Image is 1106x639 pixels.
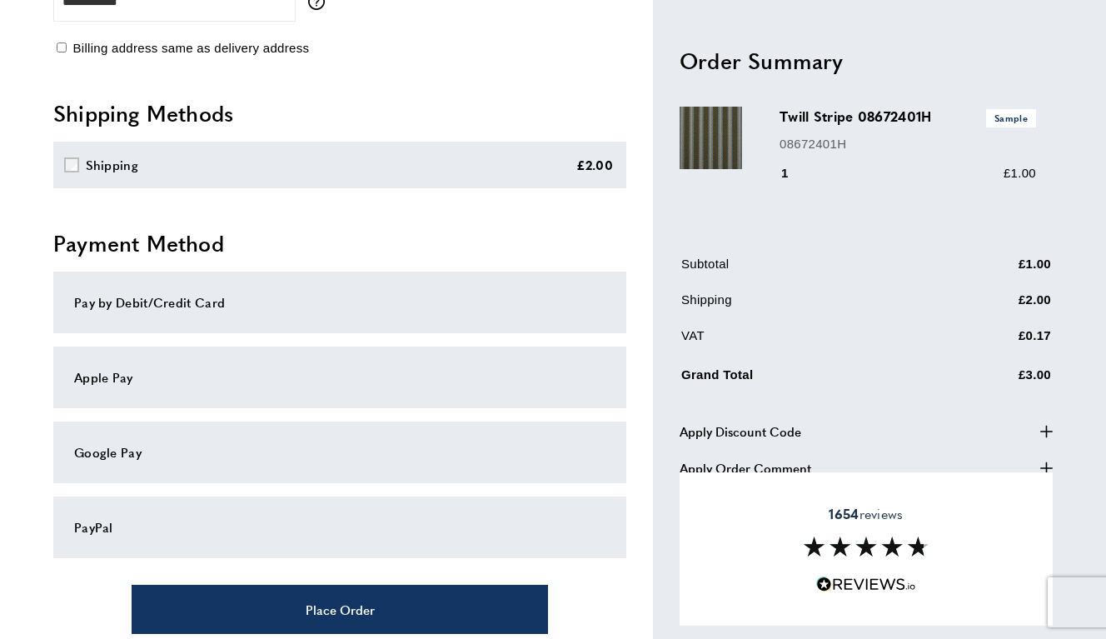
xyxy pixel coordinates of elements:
[86,155,138,175] div: Shipping
[53,228,626,258] h2: Payment Method
[680,45,1053,75] h2: Order Summary
[132,585,548,634] button: Place Order
[53,98,626,128] h2: Shipping Methods
[804,537,929,557] img: Reviews section
[1004,166,1036,180] span: £1.00
[986,109,1036,127] span: Sample
[816,577,916,592] img: Reviews.io 5 stars
[829,504,859,523] strong: 1654
[936,326,1051,358] td: £0.17
[74,442,605,462] div: Google Pay
[74,367,605,387] div: Apple Pay
[780,163,812,183] div: 1
[576,155,614,175] div: £2.00
[680,457,811,477] span: Apply Order Comment
[780,107,1036,127] h3: Twill Stripe 08672401H
[936,290,1051,322] td: £2.00
[680,107,742,169] img: Twill Stripe 08672401H
[72,41,309,55] span: Billing address same as delivery address
[74,292,605,312] div: Pay by Debit/Credit Card
[74,517,605,537] div: PayPal
[57,42,67,52] input: Billing address same as delivery address
[936,254,1051,287] td: £1.00
[680,421,801,441] span: Apply Discount Code
[681,290,934,322] td: Shipping
[829,506,903,522] span: reviews
[780,133,1036,153] p: 08672401H
[936,362,1051,397] td: £3.00
[681,326,934,358] td: VAT
[681,254,934,287] td: Subtotal
[681,362,934,397] td: Grand Total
